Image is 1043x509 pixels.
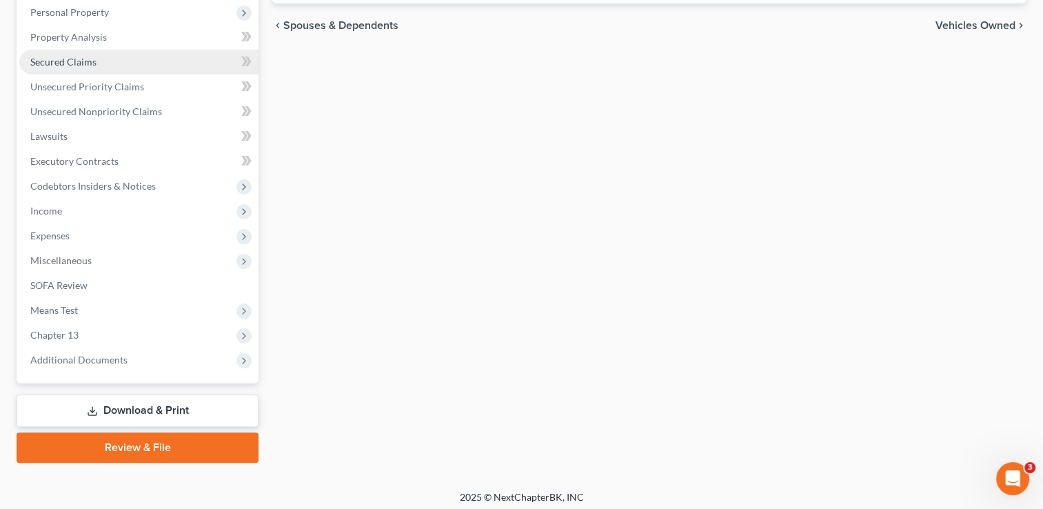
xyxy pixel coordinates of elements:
span: Secured Claims [30,56,97,68]
span: Personal Property [30,6,109,18]
a: Download & Print [17,395,259,427]
span: Expenses [30,230,70,241]
span: Additional Documents [30,354,128,366]
a: Unsecured Priority Claims [19,74,259,99]
span: Unsecured Priority Claims [30,81,144,92]
span: Spouses & Dependents [283,20,398,31]
span: Codebtors Insiders & Notices [30,180,156,192]
iframe: Intercom live chat [996,462,1029,495]
span: Executory Contracts [30,155,119,167]
a: Secured Claims [19,50,259,74]
span: Miscellaneous [30,254,92,266]
a: Property Analysis [19,25,259,50]
span: Means Test [30,304,78,316]
span: Property Analysis [30,31,107,43]
i: chevron_left [272,20,283,31]
i: chevron_right [1015,20,1026,31]
button: chevron_left Spouses & Dependents [272,20,398,31]
a: Review & File [17,432,259,463]
a: SOFA Review [19,273,259,298]
span: Income [30,205,62,217]
button: Vehicles Owned chevron_right [935,20,1026,31]
span: Vehicles Owned [935,20,1015,31]
span: Lawsuits [30,130,68,142]
a: Unsecured Nonpriority Claims [19,99,259,124]
a: Executory Contracts [19,149,259,174]
span: 3 [1024,462,1035,473]
a: Lawsuits [19,124,259,149]
span: Chapter 13 [30,329,79,341]
span: SOFA Review [30,279,88,291]
span: Unsecured Nonpriority Claims [30,106,162,117]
